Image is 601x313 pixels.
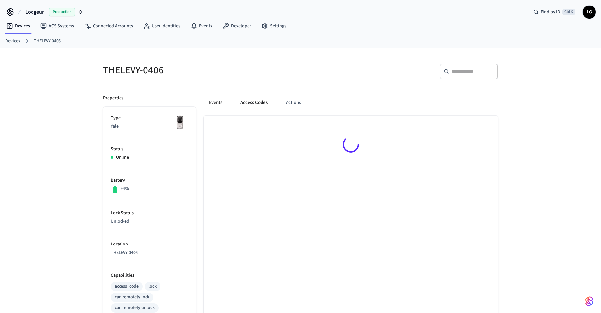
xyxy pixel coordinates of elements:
[217,20,256,32] a: Developer
[115,294,149,301] div: can remotely lock
[111,218,188,225] p: Unlocked
[5,38,20,44] a: Devices
[111,115,188,121] p: Type
[541,9,560,15] span: Find by ID
[115,305,155,311] div: can remotely unlock
[111,272,188,279] p: Capabilities
[111,249,188,256] p: THELEVY-0406
[235,95,273,110] button: Access Codes
[49,8,75,16] span: Production
[111,146,188,153] p: Status
[103,64,297,77] h5: THELEVY-0406
[121,185,129,192] p: 94%
[138,20,185,32] a: User Identities
[585,296,593,307] img: SeamLogoGradient.69752ec5.svg
[172,115,188,131] img: Yale Assure Touchscreen Wifi Smart Lock, Satin Nickel, Front
[583,6,595,18] span: LG
[115,283,139,290] div: access_code
[148,283,157,290] div: lock
[34,38,61,44] a: THELEVY-0406
[204,95,227,110] button: Events
[256,20,291,32] a: Settings
[116,154,129,161] p: Online
[185,20,217,32] a: Events
[583,6,596,19] button: LG
[111,210,188,217] p: Lock Status
[35,20,79,32] a: ACS Systems
[562,9,575,15] span: Ctrl K
[79,20,138,32] a: Connected Accounts
[528,6,580,18] div: Find by IDCtrl K
[103,95,123,102] p: Properties
[1,20,35,32] a: Devices
[111,241,188,248] p: Location
[281,95,306,110] button: Actions
[25,8,44,16] span: Lodgeur
[111,123,188,130] p: Yale
[111,177,188,184] p: Battery
[204,95,498,110] div: ant example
